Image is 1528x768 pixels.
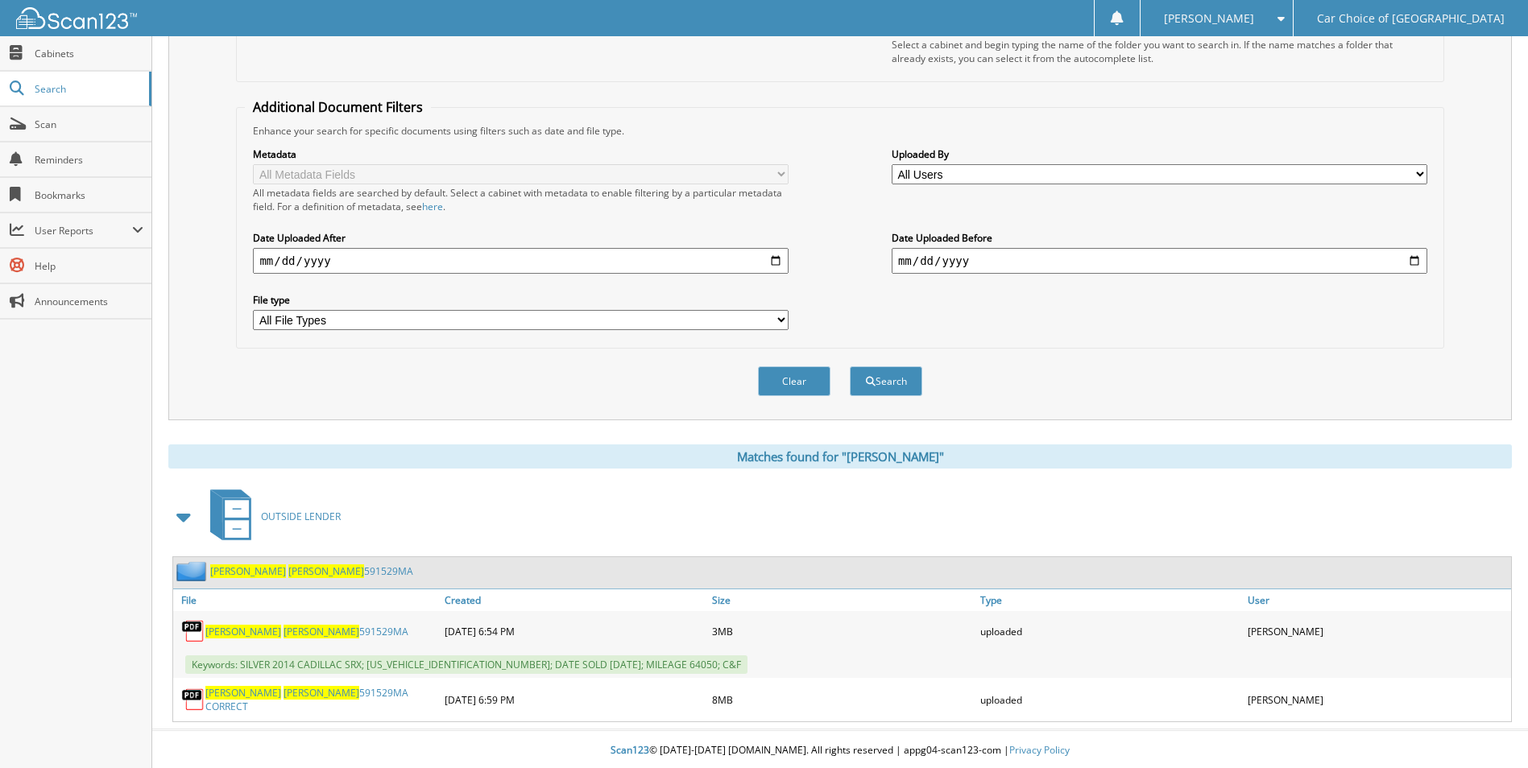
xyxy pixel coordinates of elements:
[892,231,1427,245] label: Date Uploaded Before
[261,510,341,523] span: OUTSIDE LENDER
[976,615,1244,647] div: uploaded
[205,686,281,700] span: [PERSON_NAME]
[1164,14,1254,23] span: [PERSON_NAME]
[850,366,922,396] button: Search
[168,444,1512,469] div: Matches found for "[PERSON_NAME]"
[35,47,143,60] span: Cabinets
[173,589,441,611] a: File
[441,682,708,717] div: [DATE] 6:59 PM
[1447,691,1528,768] iframe: Chat Widget
[35,259,143,273] span: Help
[35,82,141,96] span: Search
[1244,682,1511,717] div: [PERSON_NAME]
[708,615,975,647] div: 3MB
[210,564,286,578] span: [PERSON_NAME]
[892,147,1427,161] label: Uploaded By
[176,561,210,581] img: folder2.png
[284,686,359,700] span: [PERSON_NAME]
[205,686,437,713] a: [PERSON_NAME] [PERSON_NAME]591529MA CORRECT
[1244,615,1511,647] div: [PERSON_NAME]
[245,124,1435,138] div: Enhance your search for specific documents using filters such as date and file type.
[35,188,143,202] span: Bookmarks
[1009,743,1070,757] a: Privacy Policy
[245,98,431,116] legend: Additional Document Filters
[441,615,708,647] div: [DATE] 6:54 PM
[758,366,830,396] button: Clear
[181,687,205,712] img: PDF.png
[284,625,359,638] span: [PERSON_NAME]
[35,224,132,237] span: User Reports
[422,200,443,213] a: here
[253,293,789,307] label: File type
[892,38,1427,65] div: Select a cabinet and begin typing the name of the folder you want to search in. If the name match...
[35,118,143,131] span: Scan
[976,682,1244,717] div: uploaded
[35,295,143,308] span: Announcements
[253,231,789,245] label: Date Uploaded After
[288,564,364,578] span: [PERSON_NAME]
[253,147,789,161] label: Metadata
[205,625,281,638] span: [PERSON_NAME]
[185,655,747,674] span: Keywords: SILVER 2014 CADILLAC SRX; [US_VEHICLE_IDENTIFICATION_NUMBER]; DATE SOLD [DATE]; MILEAGE...
[205,625,408,638] a: [PERSON_NAME] [PERSON_NAME]591529MA
[253,186,789,213] div: All metadata fields are searched by default. Select a cabinet with metadata to enable filtering b...
[35,153,143,167] span: Reminders
[253,248,789,274] input: start
[976,589,1244,611] a: Type
[708,682,975,717] div: 8MB
[892,248,1427,274] input: end
[611,743,649,757] span: Scan123
[16,7,137,29] img: scan123-logo-white.svg
[441,589,708,611] a: Created
[210,564,413,578] a: [PERSON_NAME] [PERSON_NAME]591529MA
[181,619,205,643] img: PDF.png
[1317,14,1505,23] span: Car Choice of [GEOGRAPHIC_DATA]
[708,589,975,611] a: Size
[201,485,341,548] a: OUTSIDE LENDER
[1244,589,1511,611] a: User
